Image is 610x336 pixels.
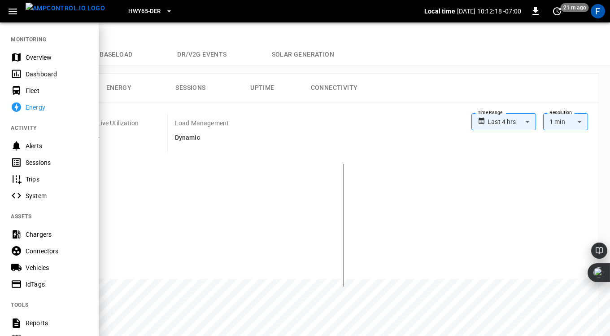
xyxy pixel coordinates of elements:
[457,7,521,16] p: [DATE] 10:12:18 -07:00
[26,247,88,256] div: Connectors
[591,4,605,18] div: profile-icon
[26,3,105,14] img: ampcontrol.io logo
[26,191,88,200] div: System
[26,175,88,184] div: Trips
[424,7,455,16] p: Local time
[26,230,88,239] div: Chargers
[26,158,88,167] div: Sessions
[26,141,88,150] div: Alerts
[26,318,88,327] div: Reports
[561,3,589,12] span: 21 m ago
[550,4,564,18] button: set refresh interval
[26,70,88,79] div: Dashboard
[26,53,88,62] div: Overview
[128,6,161,17] span: HWY65-DER
[26,263,88,272] div: Vehicles
[26,103,88,112] div: Energy
[26,280,88,289] div: IdTags
[26,86,88,95] div: Fleet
